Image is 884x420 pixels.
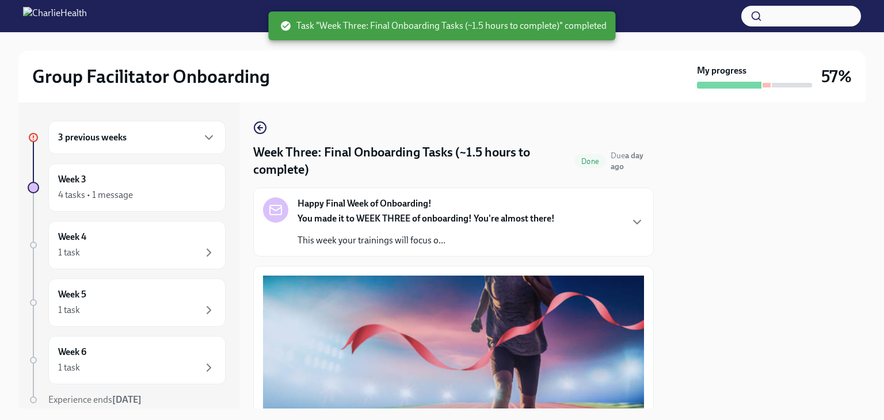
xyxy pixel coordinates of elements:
h4: Week Three: Final Onboarding Tasks (~1.5 hours to complete) [253,144,570,178]
strong: You made it to WEEK THREE of onboarding! You're almost there! [298,213,555,224]
h6: Week 5 [58,288,86,301]
a: Week 41 task [28,221,226,269]
a: Week 61 task [28,336,226,384]
span: September 21st, 2025 09:00 [611,150,654,172]
span: Task "Week Three: Final Onboarding Tasks (~1.5 hours to complete)" completed [280,20,607,32]
h6: Week 6 [58,346,86,358]
a: Week 51 task [28,278,226,327]
h6: Week 4 [58,231,86,243]
strong: Happy Final Week of Onboarding! [298,197,432,210]
div: 1 task [58,304,80,316]
p: This week your trainings will focus o... [298,234,555,247]
h2: Group Facilitator Onboarding [32,65,270,88]
h6: Week 3 [58,173,86,186]
span: Due [611,151,643,171]
div: 1 task [58,246,80,259]
div: 1 task [58,361,80,374]
a: Week 34 tasks • 1 message [28,163,226,212]
img: CharlieHealth [23,7,87,25]
div: 4 tasks • 1 message [58,189,133,201]
strong: a day ago [611,151,643,171]
h3: 57% [821,66,852,87]
span: Done [574,157,606,166]
div: 3 previous weeks [48,121,226,154]
span: Experience ends [48,394,142,405]
strong: My progress [697,64,746,77]
strong: [DATE] [112,394,142,405]
h6: 3 previous weeks [58,131,127,144]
